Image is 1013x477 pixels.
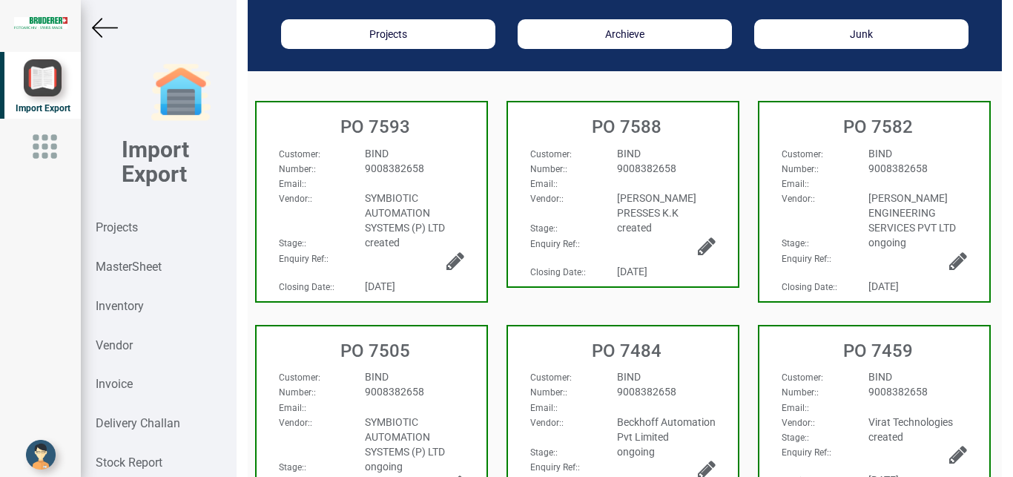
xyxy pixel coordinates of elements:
span: BIND [365,371,389,383]
strong: Customer [530,372,570,383]
strong: Inventory [96,299,144,313]
span: : [279,149,320,159]
span: : [279,194,312,204]
span: : [279,164,316,174]
h3: PO 7588 [515,117,738,136]
strong: Customer [279,149,318,159]
span: [DATE] [868,280,899,292]
span: [PERSON_NAME] ENGINEERING SERVICES PVT LTD [868,192,956,234]
strong: Number: [530,164,565,174]
span: : [279,372,320,383]
span: BIND [868,371,892,383]
span: : [279,462,306,473]
span: created [617,222,652,234]
span: ongoing [868,237,906,249]
strong: Vendor: [530,418,561,428]
span: : [279,179,306,189]
strong: Vendor: [782,194,813,204]
span: : [782,254,831,264]
span: BIND [617,371,641,383]
strong: Closing Date: [279,282,332,292]
strong: Number: [530,387,565,398]
strong: Number: [279,164,314,174]
h3: PO 7582 [767,117,989,136]
strong: Delivery Challan [96,416,180,430]
span: : [530,179,558,189]
h3: PO 7593 [264,117,486,136]
strong: Vendor: [279,194,310,204]
strong: Invoice [96,377,133,391]
span: : [782,447,831,458]
span: SYMBIOTIC AUTOMATION SYSTEMS (P) LTD [365,416,445,458]
strong: Stage: [530,223,555,234]
strong: Vendor: [782,418,813,428]
strong: Vendor: [530,194,561,204]
strong: Closing Date: [530,267,584,277]
span: : [530,194,564,204]
span: : [279,238,306,249]
span: 9008382658 [868,386,928,398]
strong: Enquiry Ref: [782,254,829,264]
span: 9008382658 [617,386,676,398]
button: Projects [281,19,495,49]
h3: PO 7459 [767,341,989,361]
span: : [530,387,567,398]
span: 9008382658 [617,162,676,174]
h3: PO 7484 [515,341,738,361]
span: : [782,418,815,428]
strong: Number: [279,387,314,398]
strong: Customer [782,149,821,159]
strong: Stage: [782,432,807,443]
strong: Vendor: [279,418,310,428]
span: : [279,387,316,398]
span: : [530,149,572,159]
span: : [279,418,312,428]
span: [DATE] [365,280,395,292]
span: : [530,418,564,428]
strong: Number: [782,387,816,398]
span: [DATE] [617,266,647,277]
span: : [279,282,334,292]
span: ongoing [365,461,403,473]
span: : [279,403,306,413]
span: : [530,267,586,277]
span: : [782,403,809,413]
strong: Stage: [530,447,555,458]
strong: Stock Report [96,455,162,470]
button: Archieve [518,19,732,49]
span: Import Export [16,103,70,114]
strong: Enquiry Ref: [530,239,578,249]
span: : [782,149,823,159]
span: [PERSON_NAME] PRESSES K.K [617,192,696,219]
b: Import Export [122,136,189,187]
span: : [782,372,823,383]
span: : [782,432,809,443]
span: : [279,254,329,264]
span: : [530,223,558,234]
span: ongoing [617,446,655,458]
strong: Enquiry Ref: [279,254,326,264]
strong: MasterSheet [96,260,162,274]
span: 9008382658 [365,386,424,398]
strong: Enquiry Ref: [530,462,578,473]
span: 9008382658 [868,162,928,174]
span: : [530,372,572,383]
img: garage-closed.png [151,63,211,122]
span: : [530,239,580,249]
span: : [782,387,819,398]
span: Virat Technologies [868,416,953,428]
h3: PO 7505 [264,341,486,361]
strong: Stage: [279,238,304,249]
strong: Vendor [96,338,133,352]
span: : [530,403,558,413]
span: : [530,462,580,473]
strong: Email: [782,179,807,189]
span: : [782,282,837,292]
strong: Stage: [782,238,807,249]
strong: Email: [530,403,555,413]
strong: Stage: [279,462,304,473]
span: : [782,164,819,174]
span: created [365,237,400,249]
span: 9008382658 [365,162,424,174]
span: : [782,194,815,204]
